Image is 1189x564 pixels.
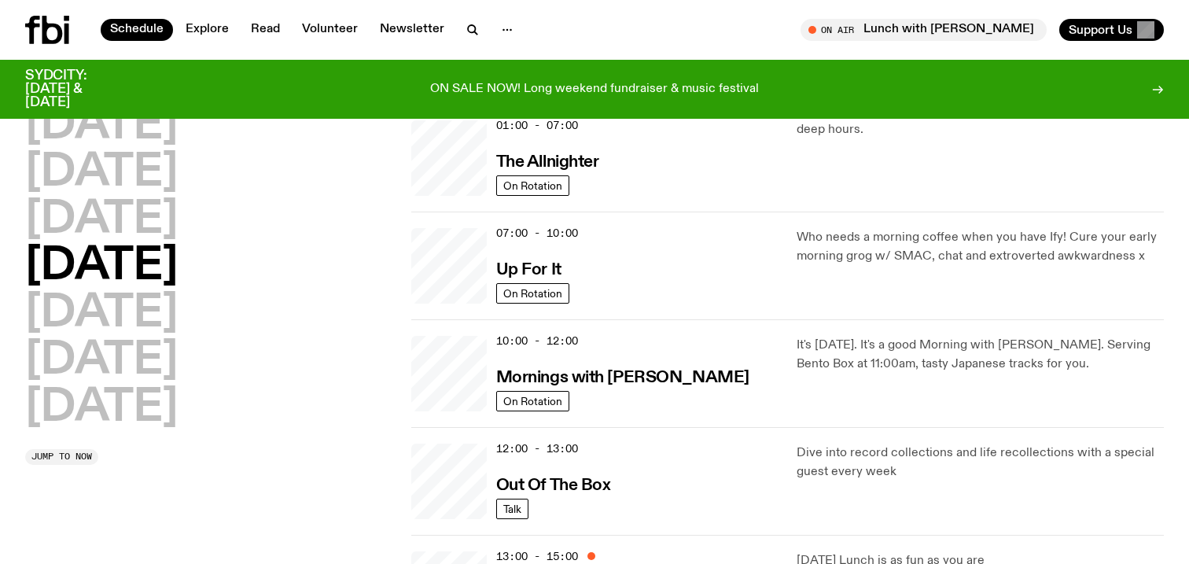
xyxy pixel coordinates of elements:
[496,226,578,241] span: 07:00 - 10:00
[25,339,178,383] button: [DATE]
[411,228,487,304] a: Ify - a Brown Skin girl with black braided twists, looking up to the side with her tongue stickin...
[25,292,178,336] button: [DATE]
[496,367,749,386] a: Mornings with [PERSON_NAME]
[1059,19,1164,41] button: Support Us
[25,69,126,109] h3: SYDCITY: [DATE] & [DATE]
[496,118,578,133] span: 01:00 - 07:00
[101,19,173,41] a: Schedule
[797,444,1164,481] p: Dive into record collections and life recollections with a special guest every week
[430,83,759,97] p: ON SALE NOW! Long weekend fundraiser & music festival
[411,336,487,411] a: Kana Frazer is smiling at the camera with her head tilted slightly to her left. She wears big bla...
[411,444,487,519] a: Matt and Kate stand in the music library and make a heart shape with one hand each.
[797,120,1164,139] p: deep hours.
[496,151,599,171] a: The Allnighter
[31,452,92,461] span: Jump to now
[25,386,178,430] button: [DATE]
[496,549,578,564] span: 13:00 - 15:00
[496,262,561,278] h3: Up For It
[496,370,749,386] h3: Mornings with [PERSON_NAME]
[797,336,1164,374] p: It's [DATE]. It's a good Morning with [PERSON_NAME]. Serving Bento Box at 11:00am, tasty Japanese...
[801,19,1047,41] button: On AirLunch with [PERSON_NAME]
[496,477,611,494] h3: Out Of The Box
[241,19,289,41] a: Read
[496,499,528,519] a: Talk
[25,151,178,195] button: [DATE]
[496,154,599,171] h3: The Allnighter
[25,104,178,148] button: [DATE]
[503,179,562,191] span: On Rotation
[293,19,367,41] a: Volunteer
[503,287,562,299] span: On Rotation
[496,441,578,456] span: 12:00 - 13:00
[1069,23,1132,37] span: Support Us
[25,449,98,465] button: Jump to now
[176,19,238,41] a: Explore
[496,283,569,304] a: On Rotation
[496,391,569,411] a: On Rotation
[25,198,178,242] button: [DATE]
[496,175,569,196] a: On Rotation
[25,245,178,289] button: [DATE]
[503,503,521,514] span: Talk
[496,334,578,348] span: 10:00 - 12:00
[797,228,1164,266] p: Who needs a morning coffee when you have Ify! Cure your early morning grog w/ SMAC, chat and extr...
[496,259,561,278] a: Up For It
[496,474,611,494] a: Out Of The Box
[503,395,562,407] span: On Rotation
[370,19,454,41] a: Newsletter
